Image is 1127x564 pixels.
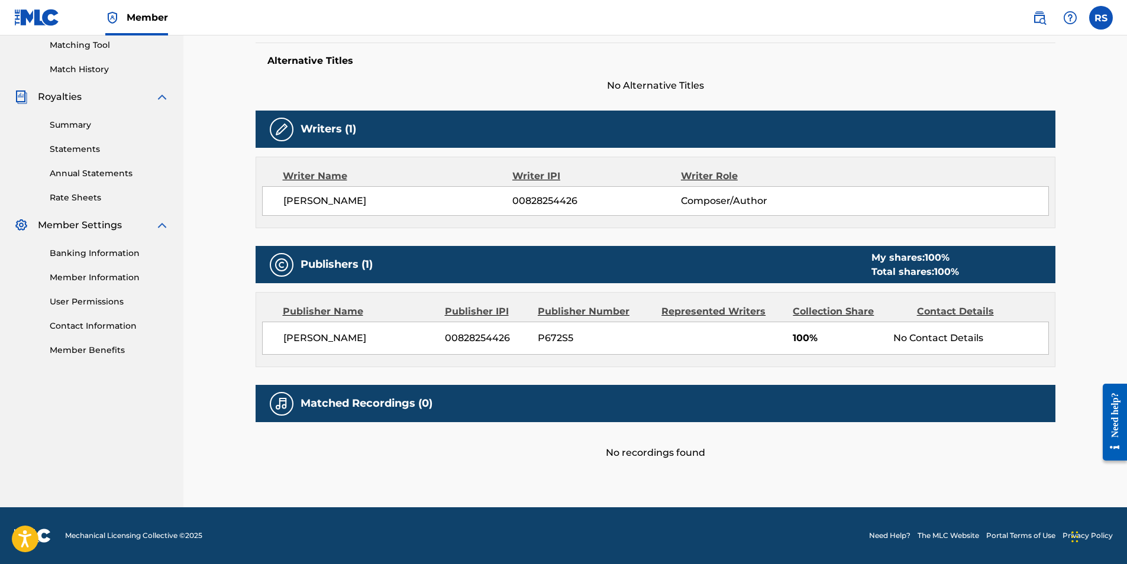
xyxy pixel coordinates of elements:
h5: Writers (1) [301,122,356,136]
span: Royalties [38,90,82,104]
a: Privacy Policy [1063,530,1113,541]
a: Public Search [1028,6,1051,30]
div: Writer Name [283,169,513,183]
span: Composer/Author [681,194,834,208]
div: Contact Details [917,304,1032,319]
a: Portal Terms of Use [986,530,1055,541]
div: My shares: [871,251,959,265]
a: Banking Information [50,247,169,260]
a: Member Benefits [50,344,169,356]
div: Help [1058,6,1082,30]
h5: Publishers (1) [301,258,373,271]
a: Annual Statements [50,167,169,180]
span: P672S5 [538,331,653,345]
div: Publisher IPI [445,304,529,319]
a: Member Information [50,271,169,284]
a: Statements [50,143,169,155]
div: Publisher Name [283,304,436,319]
span: Member Settings [38,218,122,232]
span: 100% [793,331,884,345]
h5: Matched Recordings (0) [301,397,432,410]
div: Collection Share [793,304,908,319]
span: Mechanical Licensing Collective © 2025 [65,530,202,541]
img: expand [155,90,169,104]
img: Top Rightsholder [105,11,120,25]
span: [PERSON_NAME] [283,194,513,208]
a: Match History [50,63,169,76]
div: Represented Writers [661,304,784,319]
span: 100 % [934,266,959,277]
img: logo [14,529,51,543]
img: Publishers [275,258,289,272]
div: Total shares: [871,265,959,279]
span: 00828254426 [445,331,529,345]
img: help [1063,11,1077,25]
div: Publisher Number [538,304,653,319]
a: Summary [50,119,169,131]
h5: Alternative Titles [267,55,1044,67]
div: No Contact Details [893,331,1048,345]
a: Contact Information [50,320,169,332]
img: search [1032,11,1047,25]
div: User Menu [1089,6,1113,30]
img: Matched Recordings [275,397,289,411]
img: Royalties [14,90,28,104]
span: No Alternative Titles [256,79,1055,93]
span: 100 % [925,252,950,263]
div: Writer IPI [512,169,681,183]
div: Drag [1071,519,1078,555]
div: No recordings found [256,422,1055,460]
img: Writers [275,122,289,137]
img: Member Settings [14,218,28,232]
a: Need Help? [869,530,910,541]
span: Member [127,11,168,24]
iframe: Resource Center [1094,375,1127,470]
span: [PERSON_NAME] [283,331,437,345]
div: Writer Role [681,169,834,183]
iframe: Chat Widget [1068,507,1127,564]
a: Rate Sheets [50,192,169,204]
img: expand [155,218,169,232]
img: MLC Logo [14,9,60,26]
a: The MLC Website [918,530,979,541]
a: User Permissions [50,296,169,308]
span: 00828254426 [512,194,680,208]
a: Matching Tool [50,39,169,51]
